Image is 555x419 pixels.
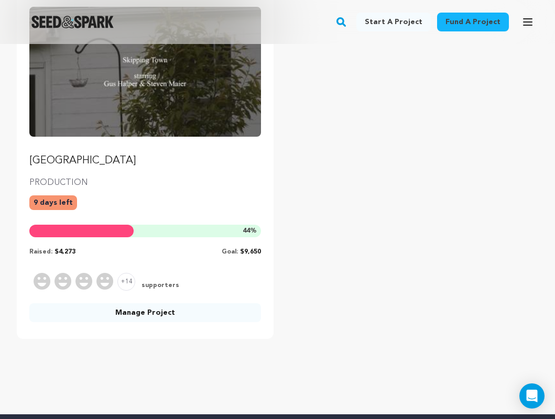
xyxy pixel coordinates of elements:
p: 9 days left [29,195,77,210]
span: +14 [117,273,135,291]
span: Raised: [29,249,52,255]
img: Supporter Image [96,273,113,290]
span: 44 [243,228,250,234]
a: Start a project [356,13,431,31]
a: Fund a project [437,13,509,31]
a: Seed&Spark Homepage [31,16,114,28]
div: Open Intercom Messenger [519,383,545,409]
img: Supporter Image [75,273,92,290]
span: % [243,227,257,235]
span: supporters [139,281,179,291]
p: PRODUCTION [29,177,261,189]
span: $9,650 [240,249,261,255]
p: [GEOGRAPHIC_DATA] [29,153,261,168]
span: Goal: [222,249,238,255]
a: Fund Skipping Town [29,7,261,168]
img: Supporter Image [55,273,71,290]
img: Seed&Spark Logo Dark Mode [31,16,114,28]
a: Manage Project [29,303,261,322]
img: Supporter Image [34,273,50,290]
span: $4,273 [55,249,75,255]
